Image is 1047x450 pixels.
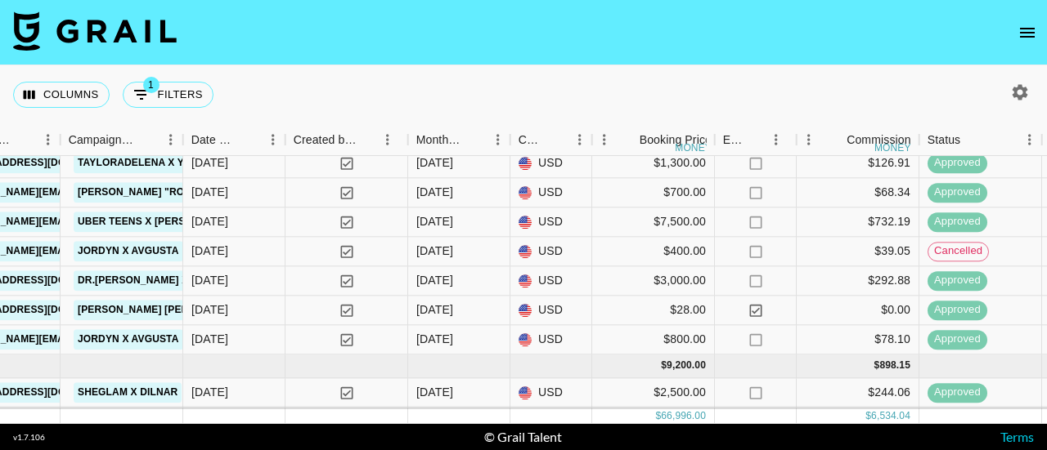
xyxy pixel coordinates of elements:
div: Status [928,124,961,156]
span: approved [928,156,987,172]
div: money [675,143,712,153]
button: Sort [824,128,847,151]
div: USD [510,296,592,325]
div: 15/09/2025 [191,302,228,319]
div: © Grail Talent [484,429,562,445]
div: $244.06 [797,378,919,408]
div: Expenses: Remove Commission? [723,124,746,156]
a: Uber Teens x [PERSON_NAME] [74,212,243,232]
div: Month Due [416,124,463,156]
div: USD [510,408,592,437]
button: Menu [486,127,510,152]
div: USD [510,178,592,207]
div: v 1.7.106 [13,432,45,443]
div: Booking Price [640,124,712,156]
div: 12/07/2025 [191,385,228,401]
div: $39.05 [797,237,919,266]
div: $34.17 [797,408,919,437]
button: Menu [375,127,400,152]
a: [PERSON_NAME] [PERSON_NAME] [PERSON_NAME] [74,300,339,320]
span: approved [928,274,987,289]
button: Sort [746,128,769,151]
div: Sep '25 [416,332,453,348]
div: USD [510,149,592,178]
div: Expenses: Remove Commission? [715,124,797,156]
button: Menu [764,127,789,152]
span: approved [928,385,987,401]
button: Menu [261,127,285,152]
a: Dr.[PERSON_NAME] x Tayloradelena Advertisement Fees [74,270,400,291]
span: approved [928,303,987,319]
div: 898.15 [879,359,910,373]
div: $700.00 [592,178,715,207]
div: 26/09/2025 [191,273,228,289]
div: $350.00 [592,408,715,437]
div: USD [510,266,592,296]
div: Created by Grail Team [285,124,408,156]
a: Jordyn x AVGUSTA [74,329,183,350]
a: [PERSON_NAME] "Rockstar" [74,182,234,203]
button: Menu [36,127,61,152]
button: Select columns [13,82,110,108]
button: Menu [592,127,617,152]
div: $0.00 [797,296,919,325]
div: USD [510,378,592,408]
span: approved [928,332,987,348]
div: $400.00 [592,237,715,266]
div: $28.00 [592,296,715,325]
button: Menu [1018,127,1042,152]
button: Sort [13,128,36,151]
button: open drawer [1011,16,1044,49]
div: 05/09/2025 [191,155,228,172]
div: 04/09/2025 [191,214,228,230]
div: Commission [847,124,911,156]
div: 04/09/2025 [191,185,228,201]
div: Sep '25 [416,155,453,172]
img: Grail Talent [13,11,177,51]
button: Sort [238,128,261,151]
div: Status [919,124,1042,156]
button: Sort [545,128,568,151]
div: $3,000.00 [592,266,715,296]
div: Sep '25 [416,273,453,289]
div: 16/09/2025 [191,332,228,348]
div: Date Created [191,124,238,156]
div: $732.19 [797,207,919,237]
button: Show filters [123,82,213,108]
div: $68.34 [797,178,919,207]
span: 1 [143,77,160,93]
div: Aug '25 [416,385,453,401]
div: Sep '25 [416,214,453,230]
button: Menu [159,127,183,152]
button: Sort [357,128,380,151]
div: $292.88 [797,266,919,296]
button: Sort [136,128,159,151]
span: approved [928,215,987,230]
div: 9,200.00 [667,359,706,373]
div: $2,500.00 [592,378,715,408]
button: Menu [797,127,821,152]
div: money [874,143,911,153]
a: Sheglam x Dilnar [74,382,182,403]
div: $ [874,359,880,373]
button: Sort [463,128,486,151]
div: Date Created [183,124,285,156]
a: Jordyn x AVGUSTA [74,241,183,261]
div: Month Due [408,124,510,156]
div: USD [510,207,592,237]
a: Terms [1000,429,1034,444]
div: $ [661,359,667,373]
span: approved [928,185,987,201]
div: $7,500.00 [592,207,715,237]
button: Sort [617,128,640,151]
div: USD [510,325,592,354]
div: Campaign (Type) [69,124,136,156]
div: Currency [510,124,592,156]
div: USD [510,237,592,266]
div: $800.00 [592,325,715,354]
div: Sep '25 [416,243,453,260]
div: Sep '25 [416,185,453,201]
button: Sort [960,128,983,151]
button: Menu [568,127,592,152]
div: $126.91 [797,149,919,178]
